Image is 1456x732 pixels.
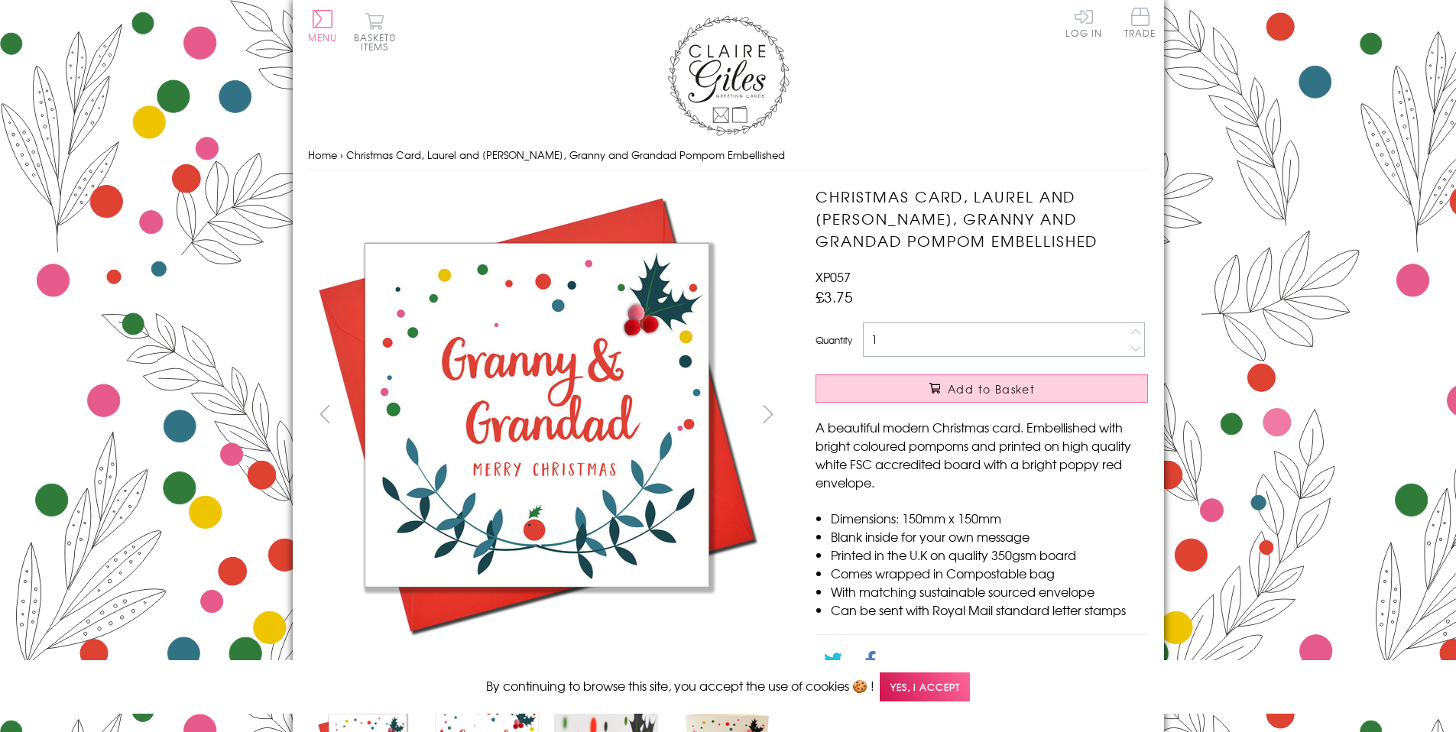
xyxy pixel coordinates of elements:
[831,601,1148,619] li: Can be sent with Royal Mail standard letter stamps
[340,147,343,162] span: ›
[831,564,1148,582] li: Comes wrapped in Compostable bag
[816,418,1148,491] p: A beautiful modern Christmas card. Embellished with bright coloured pompoms and printed on high q...
[308,10,338,42] button: Menu
[816,333,852,347] label: Quantity
[831,527,1148,546] li: Blank inside for your own message
[667,15,790,136] img: Claire Giles Greetings Cards
[361,31,396,53] span: 0 items
[816,267,851,286] span: XP057
[354,12,396,51] button: Basket0 items
[831,546,1148,564] li: Printed in the U.K on quality 350gsm board
[831,582,1148,601] li: With matching sustainable sourced envelope
[948,381,1035,397] span: Add to Basket
[308,31,338,44] span: Menu
[816,286,853,307] span: £3.75
[831,509,1148,527] li: Dimensions: 150mm x 150mm
[308,140,1149,171] nav: breadcrumbs
[1124,8,1156,40] a: Trade
[751,397,785,431] button: next
[1124,8,1156,37] span: Trade
[816,374,1148,403] button: Add to Basket
[880,672,970,702] span: Yes, I accept
[308,397,342,431] button: prev
[307,186,766,644] img: Christmas Card, Laurel and Berry, Granny and Grandad Pompom Embellished
[1065,8,1102,37] a: Log In
[346,147,785,162] span: Christmas Card, Laurel and [PERSON_NAME], Granny and Grandad Pompom Embellished
[816,186,1148,251] h1: Christmas Card, Laurel and [PERSON_NAME], Granny and Grandad Pompom Embellished
[308,147,337,162] a: Home
[785,186,1244,644] img: Christmas Card, Laurel and Berry, Granny and Grandad Pompom Embellished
